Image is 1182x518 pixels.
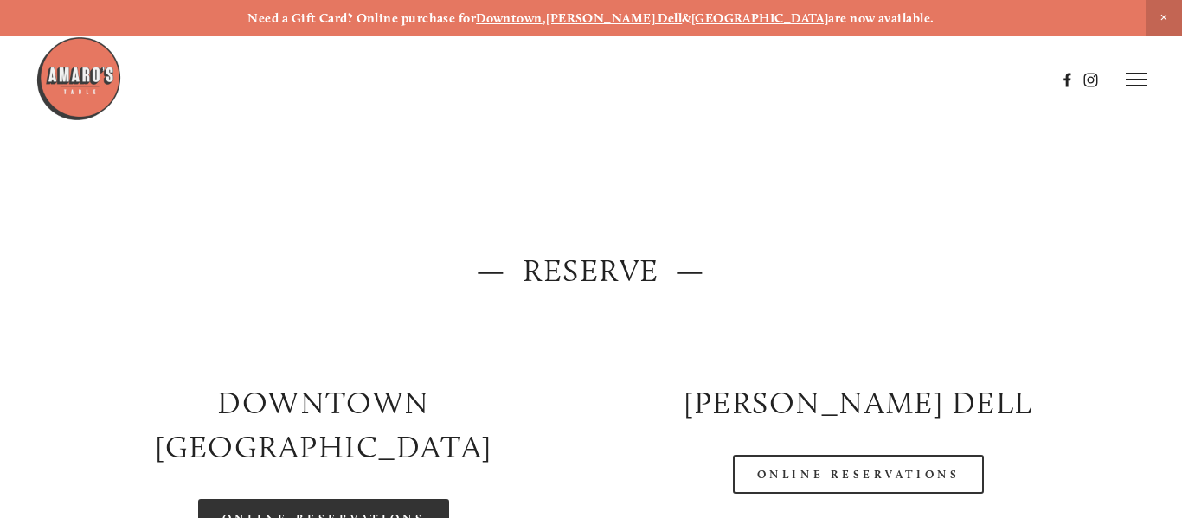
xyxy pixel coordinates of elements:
strong: Need a Gift Card? Online purchase for [247,10,476,26]
a: [PERSON_NAME] Dell [546,10,682,26]
strong: , [543,10,546,26]
a: Downtown [476,10,543,26]
h2: [PERSON_NAME] DELL [606,381,1111,425]
img: Amaro's Table [35,35,122,122]
h2: Downtown [GEOGRAPHIC_DATA] [71,381,576,470]
strong: & [682,10,691,26]
a: [GEOGRAPHIC_DATA] [691,10,829,26]
h2: — Reserve — [71,249,1111,293]
a: Online Reservations [733,455,984,494]
strong: are now available. [828,10,934,26]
